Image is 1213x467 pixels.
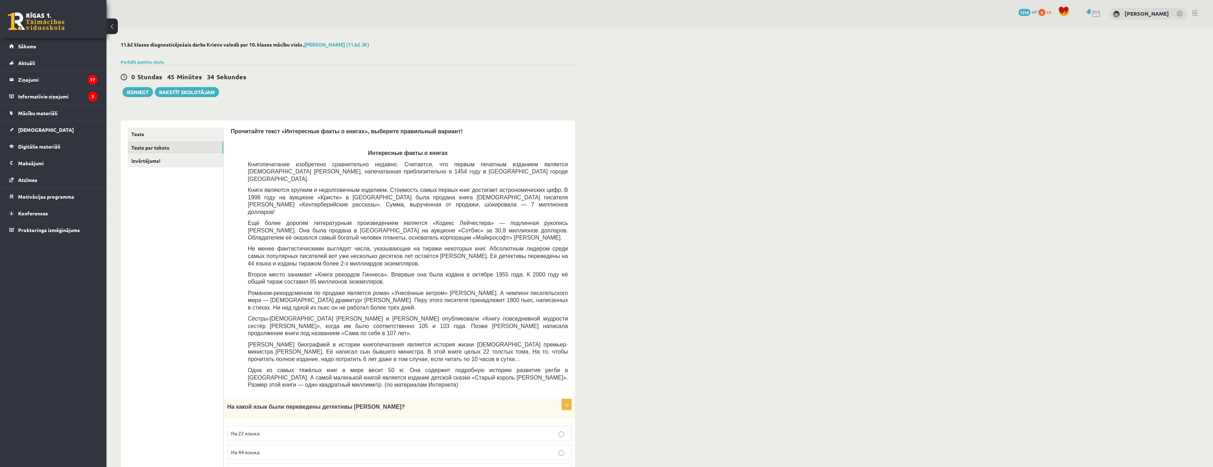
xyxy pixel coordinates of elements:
span: Konferences [18,210,48,216]
span: Minūtes [177,73,202,81]
a: Tests par tekstu [128,141,223,154]
span: Proktoringa izmēģinājums [18,227,80,233]
span: Одна из самых тяжёлых книг в мире весит 50 кг. Она содержит подробную историю развития регби в [G... [248,367,568,388]
a: Rakstīt skolotājam [155,87,219,97]
a: Digitālie materiāli [9,138,98,155]
span: mP [1032,9,1037,15]
span: 0 [1038,9,1045,16]
span: Книгопечатание изобретено сравнительно недавно. Считается, что первым печатным изданием является ... [248,161,568,182]
span: Не менее фантастическими выглядят числа, указывающие на тиражи некоторых книг. Абсолютным лидером... [248,246,568,266]
span: 1214 [1018,9,1031,16]
a: Rīgas 1. Tālmācības vidusskola [8,12,65,30]
legend: Informatīvie ziņojumi [18,88,98,104]
input: На 44 языка [558,450,564,456]
legend: Ziņojumi [18,71,98,88]
span: Интересные факты о книгах [368,150,448,156]
span: Прочитайте текст «Интересные факты о книгах», выберите правильный вариант! [231,128,463,134]
h2: 11.b2 klases diagnosticējošais darbs Krievu valodā par 10. klases mācību vielu , [121,42,575,48]
span: Sākums [18,43,36,49]
a: 1214 mP [1018,9,1037,15]
span: Stundas [137,73,162,81]
img: Oskars Lācis [1113,11,1120,18]
span: [DEMOGRAPHIC_DATA] [18,127,74,133]
a: 0 xp [1038,9,1055,15]
i: 3 [88,92,98,101]
span: Aktuāli [18,60,35,66]
span: Второе место занимает «Книга рекордов Гиннеса». Впервые она была издана в октябре 1955 года. К 20... [248,272,568,285]
a: Atzīmes [9,172,98,188]
a: Parādīt punktu skalu [121,59,164,65]
span: Atzīmes [18,177,37,183]
a: Izvērtējums! [128,154,223,167]
span: Digitālie materiāli [18,143,60,150]
a: Informatīvie ziņojumi3 [9,88,98,104]
a: Mācību materiāli [9,105,98,121]
legend: Maksājumi [18,155,98,171]
p: 1p [562,399,572,410]
a: Aktuāli [9,55,98,71]
a: [PERSON_NAME] [1125,10,1169,17]
a: Ziņojumi77 [9,71,98,88]
a: [PERSON_NAME] (11.b2 JK) [304,41,369,48]
a: Proktoringa izmēģinājums [9,222,98,238]
span: 45 [167,73,174,81]
span: xp [1047,9,1051,15]
span: Ещё более дорогим литературным произведением является «Кодекс Лейчестера» — подлинная рукопись [P... [248,220,568,241]
a: Sākums [9,38,98,54]
span: 34 [207,73,214,81]
span: Книги являются хрупким и недолговечным изделием. Стоимость самых первых книг достигает астрономич... [248,187,568,215]
span: Mācību materiāli [18,110,58,116]
span: На какой язык были переведены детективы [PERSON_NAME]? [227,404,405,410]
a: [DEMOGRAPHIC_DATA] [9,122,98,138]
a: Motivācijas programma [9,188,98,205]
i: 77 [88,75,98,85]
span: Motivācijas programma [18,193,74,200]
span: [PERSON_NAME] биографией в истории книгопечатания является история жизни [DEMOGRAPHIC_DATA] премь... [248,342,568,362]
span: Сёстры-[DEMOGRAPHIC_DATA] [PERSON_NAME] и [PERSON_NAME] опубликовали «Книгу повседневной мудрости... [248,316,568,336]
a: Tests [128,128,223,141]
span: Sekundes [217,73,246,81]
a: Maksājumi [9,155,98,171]
span: Романом-рекордсменом по продаже является роман «Унесённые ветром» [PERSON_NAME]. А чемпион писате... [248,290,568,311]
button: Iesniegt [122,87,153,97]
span: На 22 языка [231,430,259,436]
input: На 22 языка [558,431,564,437]
span: На 44 языка [231,449,259,455]
span: 0 [131,73,135,81]
a: Konferences [9,205,98,221]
